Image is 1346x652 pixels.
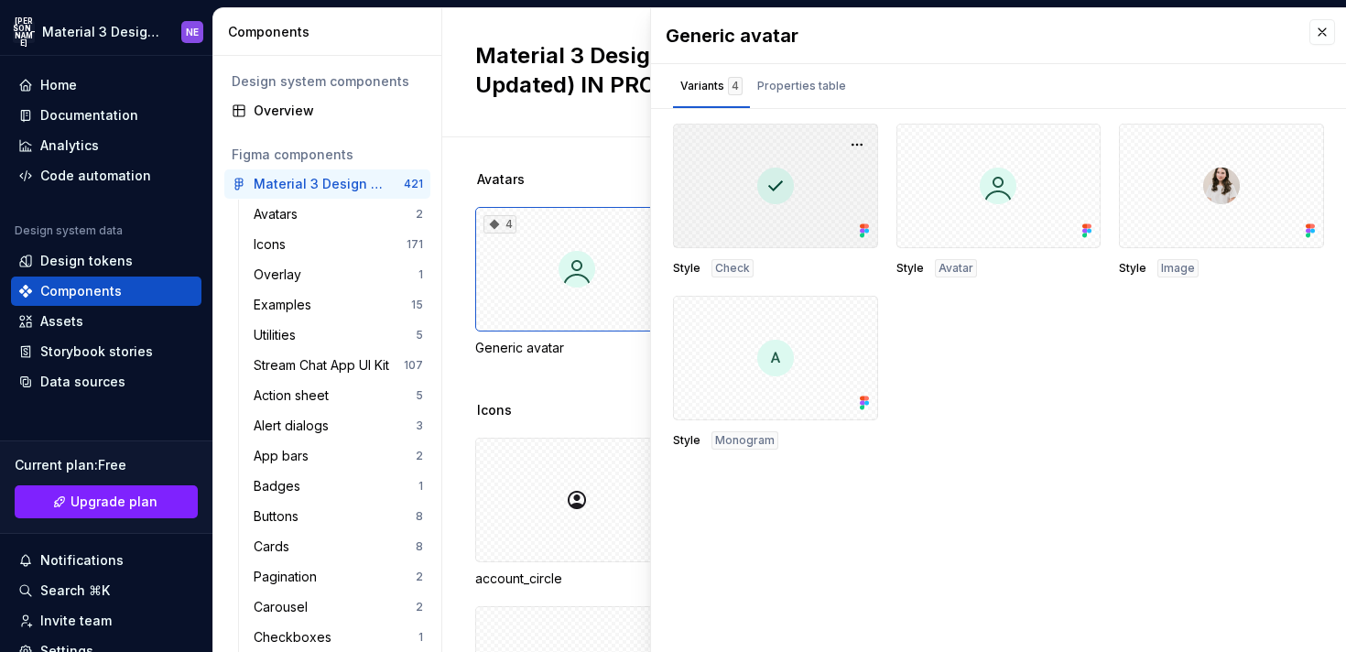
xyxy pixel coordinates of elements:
[475,570,678,588] div: account_circle
[896,261,924,276] span: Style
[11,101,201,130] a: Documentation
[475,339,678,357] div: Generic avatar
[15,485,198,518] a: Upgrade plan
[411,298,423,312] div: 15
[477,170,525,189] span: Avatars
[246,502,430,531] a: Buttons8
[228,23,434,41] div: Components
[246,200,430,229] a: Avatars2
[224,169,430,199] a: Material 3 Design Kit (JaB-Updated) IN PROGRESS421
[254,598,315,616] div: Carousel
[254,628,339,647] div: Checkboxes
[246,290,430,320] a: Examples15
[11,277,201,306] a: Components
[475,207,678,357] div: 4Generic avatar
[40,282,122,300] div: Components
[673,261,700,276] span: Style
[40,551,124,570] div: Notifications
[15,223,123,238] div: Design system data
[416,328,423,342] div: 5
[757,77,846,95] div: Properties table
[11,546,201,575] button: Notifications
[416,570,423,584] div: 2
[11,71,201,100] a: Home
[254,356,396,375] div: Stream Chat App UI Kit
[483,215,516,234] div: 4
[673,433,700,448] span: Style
[254,568,324,586] div: Pagination
[404,177,423,191] div: 421
[246,411,430,440] a: Alert dialogs3
[40,76,77,94] div: Home
[1119,261,1146,276] span: Style
[416,449,423,463] div: 2
[416,509,423,524] div: 8
[246,562,430,592] a: Pagination2
[254,205,305,223] div: Avatars
[680,77,743,95] div: Variants
[475,438,678,588] div: account_circle
[418,479,423,494] div: 1
[246,623,430,652] a: Checkboxes1
[475,41,800,100] h2: Material 3 Design Kit (JaB-Updated) IN PROGRESS
[416,207,423,222] div: 2
[40,581,110,600] div: Search ⌘K
[418,267,423,282] div: 1
[246,321,430,350] a: Utilities5
[246,230,430,259] a: Icons171
[254,266,309,284] div: Overlay
[404,358,423,373] div: 107
[15,456,198,474] div: Current plan : Free
[11,131,201,160] a: Analytics
[11,161,201,190] a: Code automation
[246,351,430,380] a: Stream Chat App UI Kit107
[254,417,336,435] div: Alert dialogs
[40,252,133,270] div: Design tokens
[13,21,35,43] div: [PERSON_NAME]
[246,381,430,410] a: Action sheet5
[666,23,1291,49] div: Generic avatar
[416,600,423,614] div: 2
[40,373,125,391] div: Data sources
[416,539,423,554] div: 8
[11,606,201,636] a: Invite team
[477,401,512,419] span: Icons
[418,630,423,645] div: 1
[715,433,775,448] span: Monogram
[224,96,430,125] a: Overview
[246,441,430,471] a: App bars2
[246,592,430,622] a: Carousel2
[254,296,319,314] div: Examples
[254,507,306,526] div: Buttons
[254,477,308,495] div: Badges
[232,72,423,91] div: Design system components
[11,367,201,397] a: Data sources
[254,175,390,193] div: Material 3 Design Kit (JaB-Updated) IN PROGRESS
[715,261,750,276] span: Check
[40,167,151,185] div: Code automation
[939,261,973,276] span: Avatar
[11,576,201,605] button: Search ⌘K
[407,237,423,252] div: 171
[416,418,423,433] div: 3
[40,342,153,361] div: Storybook stories
[254,102,423,120] div: Overview
[232,146,423,164] div: Figma components
[246,532,430,561] a: Cards8
[11,307,201,336] a: Assets
[11,337,201,366] a: Storybook stories
[254,326,303,344] div: Utilities
[186,25,199,39] div: NE
[254,235,293,254] div: Icons
[11,246,201,276] a: Design tokens
[42,23,159,41] div: Material 3 Design Kit (JaB-Updated)
[40,312,83,331] div: Assets
[40,106,138,125] div: Documentation
[246,472,430,501] a: Badges1
[71,493,157,511] span: Upgrade plan
[1161,261,1195,276] span: Image
[728,77,743,95] div: 4
[254,386,336,405] div: Action sheet
[254,538,297,556] div: Cards
[416,388,423,403] div: 5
